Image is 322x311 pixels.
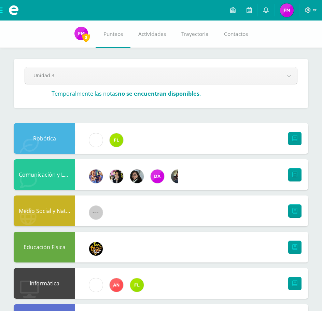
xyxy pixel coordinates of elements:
[216,21,255,48] a: Contactos
[110,133,123,147] img: d6c3c6168549c828b01e81933f68206c.png
[25,67,297,84] a: Unidad 3
[14,268,75,299] div: Informática
[138,30,166,38] span: Actividades
[110,170,123,183] img: 282f7266d1216b456af8b3d5ef4bcc50.png
[151,170,164,183] img: 20293396c123fa1d0be50d4fd90c658f.png
[171,170,185,183] img: f727c7009b8e908c37d274233f9e6ae1.png
[130,170,144,183] img: 7bd163c6daa573cac875167af135d202.png
[89,206,103,219] img: 60x60
[96,21,130,48] a: Punteos
[173,21,216,48] a: Trayectoria
[130,278,144,292] img: d6c3c6168549c828b01e81933f68206c.png
[52,90,201,97] h3: Temporalmente las notas .
[110,278,123,292] img: 35a1f8cfe552b0525d1a6bbd90ff6c8c.png
[89,170,103,183] img: 3f4c0a665c62760dc8d25f6423ebedea.png
[181,30,209,38] span: Trayectoria
[280,3,294,17] img: 649b29a8cff16ba6c78d8d96e15e2295.png
[89,133,103,147] img: cae4b36d6049cd6b8500bd0f72497672.png
[118,90,199,97] strong: no se encuentran disponibles
[130,21,173,48] a: Actividades
[82,33,90,42] span: 0
[33,67,272,83] span: Unidad 3
[74,27,88,40] img: 649b29a8cff16ba6c78d8d96e15e2295.png
[103,30,123,38] span: Punteos
[14,195,75,226] div: Medio Social y Natural
[14,159,75,190] div: Comunicación y Lenguaje L.3 (Inglés y Laboratorio)
[89,278,103,292] img: cae4b36d6049cd6b8500bd0f72497672.png
[89,242,103,256] img: eda3c0d1caa5ac1a520cf0290d7c6ae4.png
[14,232,75,262] div: Educación Física
[224,30,248,38] span: Contactos
[14,123,75,154] div: Robótica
